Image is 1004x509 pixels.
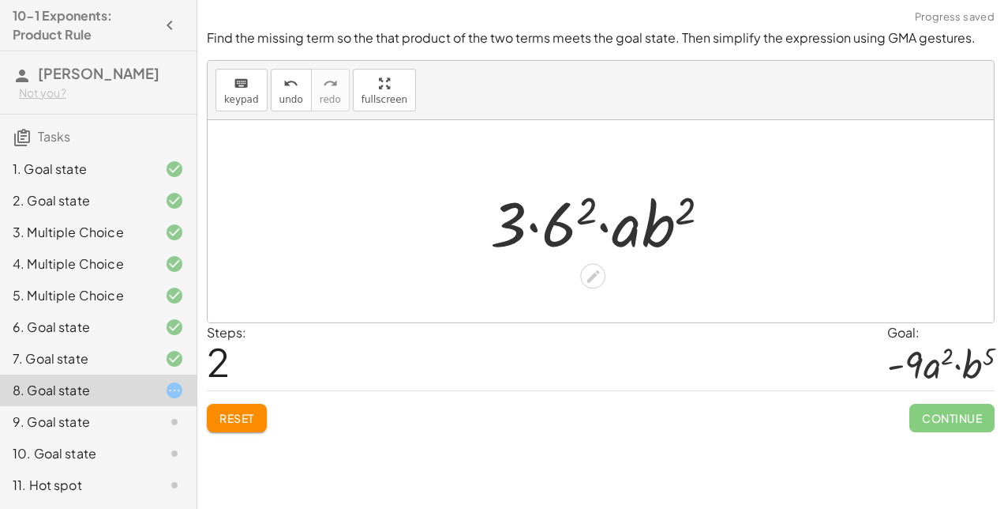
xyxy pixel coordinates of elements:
div: 2. Goal state [13,191,140,210]
div: 4. Multiple Choice [13,254,140,273]
i: Task finished and correct. [165,286,184,305]
i: Task started. [165,381,184,400]
i: Task not started. [165,413,184,432]
div: 6. Goal state [13,318,140,337]
i: Task finished and correct. [165,349,184,368]
button: Reset [207,404,267,432]
div: Not you? [19,85,184,101]
div: Edit math [580,264,605,289]
div: Goal: [887,323,995,342]
button: redoredo [311,69,350,111]
div: 7. Goal state [13,349,140,368]
span: fullscreen [362,94,407,105]
span: Reset [219,411,254,425]
div: 10. Goal state [13,444,140,463]
div: 8. Goal state [13,381,140,400]
i: Task finished and correct. [165,223,184,242]
span: keypad [224,94,259,105]
i: Task finished and correct. [165,318,184,337]
button: undoundo [271,69,312,111]
h4: 10-1 Exponents: Product Rule [13,6,155,44]
i: keyboard [234,74,249,93]
i: redo [323,74,338,93]
span: redo [320,94,341,105]
span: Progress saved [915,9,995,25]
span: 2 [207,337,230,386]
div: 3. Multiple Choice [13,223,140,242]
i: undo [283,74,298,93]
i: Task not started. [165,444,184,463]
i: Task finished and correct. [165,191,184,210]
span: undo [279,94,303,105]
i: Task not started. [165,476,184,495]
span: [PERSON_NAME] [38,64,159,82]
div: 1. Goal state [13,160,140,179]
div: 5. Multiple Choice [13,286,140,305]
i: Task finished and correct. [165,254,184,273]
button: keyboardkeypad [215,69,268,111]
label: Steps: [207,324,246,341]
button: fullscreen [353,69,416,111]
p: Find the missing term so the that product of the two terms meets the goal state. Then simplify th... [207,29,995,47]
i: Task finished and correct. [165,160,184,179]
div: 9. Goal state [13,413,140,432]
span: Tasks [38,128,70,145]
div: 11. Hot spot [13,476,140,495]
